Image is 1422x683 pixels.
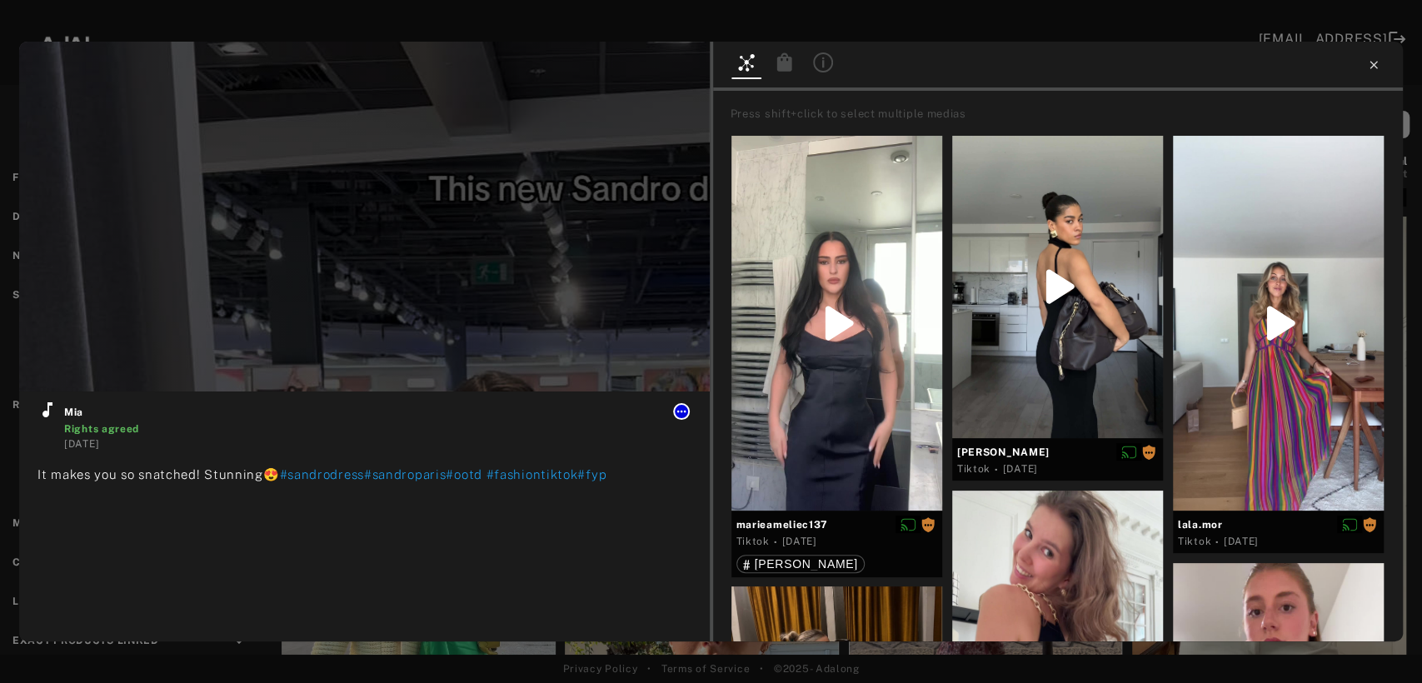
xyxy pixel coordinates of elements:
span: It makes you so snatched! Stunning😍 [37,467,280,481]
time: 2025-08-26T00:00:00.000Z [64,438,99,450]
span: #fashiontiktok#fyp [486,467,607,481]
time: 2025-06-04T00:00:00.000Z [1224,536,1259,547]
span: Rights requested [1141,446,1156,457]
iframe: Chat Widget [1339,603,1422,683]
span: · [1215,536,1220,549]
time: 2025-08-26T00:00:00.000Z [1003,463,1038,475]
span: marieameliec137 [736,517,937,532]
span: [PERSON_NAME] [957,445,1158,460]
div: sandro [743,558,858,570]
div: Widget de chat [1339,603,1422,683]
span: lala.mor [1178,517,1379,532]
div: Tiktok [1178,534,1211,549]
button: Disable diffusion on this media [1116,443,1141,461]
button: Disable diffusion on this media [896,516,921,533]
span: #sandrodress#sandroparis#ootd [280,467,482,481]
span: Rights agreed [64,423,139,435]
span: Mia [64,405,691,420]
span: [PERSON_NAME] [755,557,858,571]
span: · [995,463,999,476]
span: Rights requested [1362,518,1377,530]
div: Tiktok [957,461,990,476]
span: · [774,536,778,549]
div: Press shift+click to select multiple medias [731,106,1398,122]
button: Disable diffusion on this media [1337,516,1362,533]
span: Rights requested [921,518,936,530]
div: Tiktok [736,534,770,549]
time: 2025-08-26T00:00:00.000Z [781,536,816,547]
